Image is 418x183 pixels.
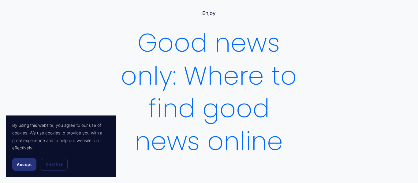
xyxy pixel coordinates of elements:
[12,158,36,171] button: Accept
[17,162,32,167] span: Accept
[6,115,116,177] section: Cookie banner
[113,27,305,158] h1: Good news only: Where to find good news online
[12,122,110,152] p: By using this website, you agree to our use of cookies. We use cookies to provide you with a grea...
[202,10,216,16] a: Enjoy
[41,158,68,171] button: Decline
[46,162,63,167] span: Decline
